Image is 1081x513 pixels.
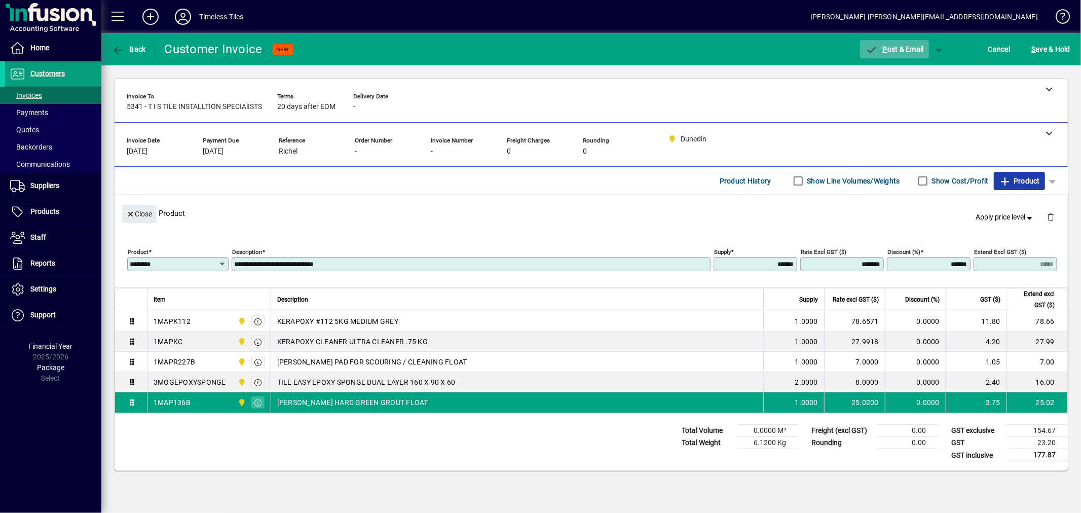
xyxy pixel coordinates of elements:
span: Package [37,363,64,372]
td: 23.20 [1007,437,1068,449]
button: Delete [1038,205,1063,229]
td: GST exclusive [946,425,1007,437]
span: Supply [799,294,818,305]
td: 27.99 [1007,332,1067,352]
a: Invoices [5,87,101,104]
td: 6.1200 Kg [737,437,798,449]
span: Staff [30,233,46,241]
a: Products [5,199,101,225]
button: Save & Hold [1029,40,1073,58]
mat-label: Description [232,248,262,255]
td: 25.02 [1007,392,1067,413]
a: Home [5,35,101,61]
a: Settings [5,277,101,302]
a: Communications [5,156,101,173]
span: - [431,148,433,156]
span: [DATE] [203,148,223,156]
span: Home [30,44,49,52]
span: P [883,45,887,53]
td: 177.87 [1007,449,1068,462]
span: ost & Email [865,45,924,53]
span: 1.0000 [795,397,818,408]
td: Freight (excl GST) [806,425,877,437]
span: Dunedin [235,377,247,388]
div: 78.6571 [831,316,879,326]
a: Backorders [5,138,101,156]
span: Cancel [988,41,1011,57]
span: - [353,103,355,111]
span: Communications [10,160,70,168]
span: Quotes [10,126,39,134]
td: 0.0000 M³ [737,425,798,437]
mat-label: Extend excl GST ($) [974,248,1026,255]
a: Payments [5,104,101,121]
span: Close [126,206,153,223]
td: GST inclusive [946,449,1007,462]
span: Reports [30,259,55,267]
td: 0.0000 [885,352,946,372]
a: Quotes [5,121,101,138]
span: [DATE] [127,148,147,156]
mat-label: Discount (%) [887,248,920,255]
td: 11.80 [946,311,1007,332]
button: Close [122,205,157,223]
span: GST ($) [980,294,1000,305]
div: 1MAPKC [154,337,183,347]
span: Product [999,173,1040,189]
span: [PERSON_NAME] PAD FOR SCOURING / CLEANING FLOAT [277,357,467,367]
mat-label: Product [128,248,148,255]
button: Back [109,40,148,58]
button: Add [134,8,167,26]
a: Staff [5,225,101,250]
span: KERAPOXY CLEANER ULTRA CLEANER .75 KG [277,337,428,347]
td: 78.66 [1007,311,1067,332]
td: Total Volume [677,425,737,437]
button: Post & Email [860,40,929,58]
div: Timeless Tiles [199,9,243,25]
td: Total Weight [677,437,737,449]
span: Item [154,294,166,305]
app-page-header-button: Delete [1038,212,1063,222]
div: 1MAP136B [154,397,191,408]
span: 1.0000 [795,316,818,326]
a: Suppliers [5,173,101,199]
span: S [1031,45,1035,53]
label: Show Cost/Profit [930,176,989,186]
span: Richel [279,148,297,156]
span: 5341 - T I S TILE INSTALLTION SPECIAlISTS [127,103,262,111]
span: Backorders [10,143,52,151]
div: 3MOGEPOXYSPONGE [154,377,226,387]
button: Profile [167,8,199,26]
span: 1.0000 [795,357,818,367]
span: ave & Hold [1031,41,1070,57]
td: 7.00 [1007,352,1067,372]
span: 20 days after EOM [277,103,336,111]
td: GST [946,437,1007,449]
span: Support [30,311,56,319]
td: 0.0000 [885,332,946,352]
div: Product [115,195,1068,232]
app-page-header-button: Close [120,209,159,218]
td: 2.40 [946,372,1007,392]
td: 1.05 [946,352,1007,372]
span: KERAPOXY #112 5KG MEDIUM GREY [277,316,398,326]
span: Dunedin [235,356,247,368]
span: Extend excl GST ($) [1013,288,1055,311]
span: Payments [10,108,48,117]
span: Back [112,45,146,53]
span: Dunedin [235,397,247,408]
span: [PERSON_NAME] HARD GREEN GROUT FLOAT [277,397,428,408]
div: Customer Invoice [165,41,263,57]
a: Reports [5,251,101,276]
mat-label: Supply [714,248,731,255]
div: 1MAPK112 [154,316,191,326]
a: Support [5,303,101,328]
app-page-header-button: Back [101,40,157,58]
label: Show Line Volumes/Weights [805,176,900,186]
span: Dunedin [235,336,247,347]
div: [PERSON_NAME] [PERSON_NAME][EMAIL_ADDRESS][DOMAIN_NAME] [810,9,1038,25]
div: 8.0000 [831,377,879,387]
td: 0.0000 [885,372,946,392]
span: 2.0000 [795,377,818,387]
td: 16.00 [1007,372,1067,392]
